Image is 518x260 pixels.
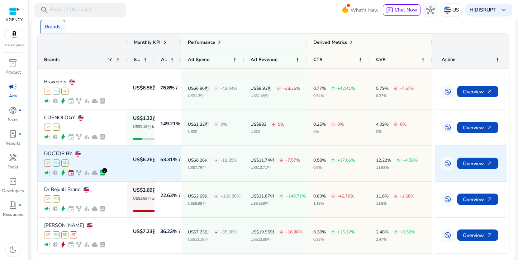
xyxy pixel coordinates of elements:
span: Chat Now [395,6,417,13]
button: Overviewarrow_outward [457,194,498,205]
span: SD [61,231,68,238]
span: SP [44,159,51,167]
p: -46.76% [337,194,354,198]
span: bolt [60,205,66,212]
p: Press to search [50,6,92,14]
p: US [452,4,459,16]
button: Overviewarrow_outward [457,86,498,97]
span: inventory_2 [9,59,17,67]
span: arrow_upward [279,194,284,198]
p: 0.25% [313,122,326,126]
p: 0% [376,130,407,134]
p: 11.6% [376,194,389,198]
span: arrow_downward [394,122,398,126]
span: Performance [188,39,215,46]
span: lab_profile [99,241,106,248]
span: bar_chart [84,170,90,176]
p: COSNOLOGY [44,115,75,120]
p: AGENCY [5,17,23,23]
p: US$8.93천 [251,86,272,90]
h5: US$7.23만 / [133,229,160,234]
span: Overview [463,120,493,135]
span: family_history [76,170,82,176]
span: Monthly KPI [134,39,161,46]
img: us.svg [87,223,92,228]
p: Developers [2,187,24,194]
p: +169.26% [220,194,241,198]
p: 4.09% [376,122,389,126]
p: US$7.75만 [188,166,237,170]
span: event [68,170,74,176]
p: +15.12% [337,230,355,234]
button: Overviewarrow_outward [457,122,498,133]
span: cloud [91,98,98,104]
p: 2.48% [376,230,389,234]
p: [PERSON_NAME] [44,223,84,228]
p: 5.79% [376,86,389,90]
span: campaign [44,98,51,104]
p: Ads [9,93,17,99]
span: cloud [91,205,98,212]
button: Overviewarrow_outward [457,158,498,169]
span: SD [61,88,68,95]
span: lab_profile [9,130,17,138]
p: 0.77% [313,86,326,90]
p: 0% [337,122,344,126]
img: us.svg [84,187,89,192]
span: arrow_downward [271,122,276,126]
p: -16.36% [286,230,303,234]
p: US$883 [251,122,266,126]
span: Ad Spend [188,56,210,63]
p: US$11.87만 [251,194,274,198]
span: swap_vertical_circle [444,124,451,131]
span: CVR [376,56,386,63]
span: arrow_upward [331,230,335,234]
span: SP [44,231,51,238]
p: +17.06% [337,158,355,162]
span: chat [386,7,393,14]
span: Overview [463,192,493,207]
button: swap_vertical_circle [441,157,454,170]
p: US$1.2만 [188,94,237,98]
p: US$0 [251,130,284,134]
span: lab_profile [99,98,106,104]
span: book_4 [9,201,17,209]
h5: US$1.32천 / US$6.5천 [133,116,183,121]
span: campaign [9,82,17,91]
p: US$2.69만 [188,194,209,198]
p: +0.53% [400,230,415,234]
span: ACoS vs Target [161,56,167,63]
span: arrow_outward [487,232,493,238]
span: bolt [60,98,66,104]
p: US$6.26만 [188,158,209,162]
span: campaign [44,205,51,212]
p: 12.22% [376,158,391,162]
p: Sales [8,116,18,123]
p: 11.68% [376,166,418,170]
span: family_history [76,98,82,104]
span: arrow_downward [331,122,335,126]
span: CTR [313,56,323,63]
p: US$11.74만 [251,158,274,162]
span: bar_chart [84,241,90,248]
span: bolt [60,241,66,248]
span: SB [53,88,60,95]
p: -43.04% [220,86,237,90]
span: hub [426,6,435,14]
span: arrow_downward [331,194,335,198]
span: Brands [44,56,60,63]
img: us.svg [69,79,75,85]
p: Brands [45,23,61,31]
button: swap_vertical_circle [441,193,454,206]
span: cloud [91,170,98,176]
button: swap_vertical_circle [441,229,454,242]
span: swap_vertical_circle [444,160,451,167]
span: SD [61,159,68,167]
span: search [40,6,49,14]
span: What's New [351,4,379,17]
p: US$1.45만 [251,94,300,98]
span: SP [44,124,51,131]
button: hub [423,3,438,17]
button: chatChat Now [383,4,420,16]
span: bar_chart [84,205,90,212]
